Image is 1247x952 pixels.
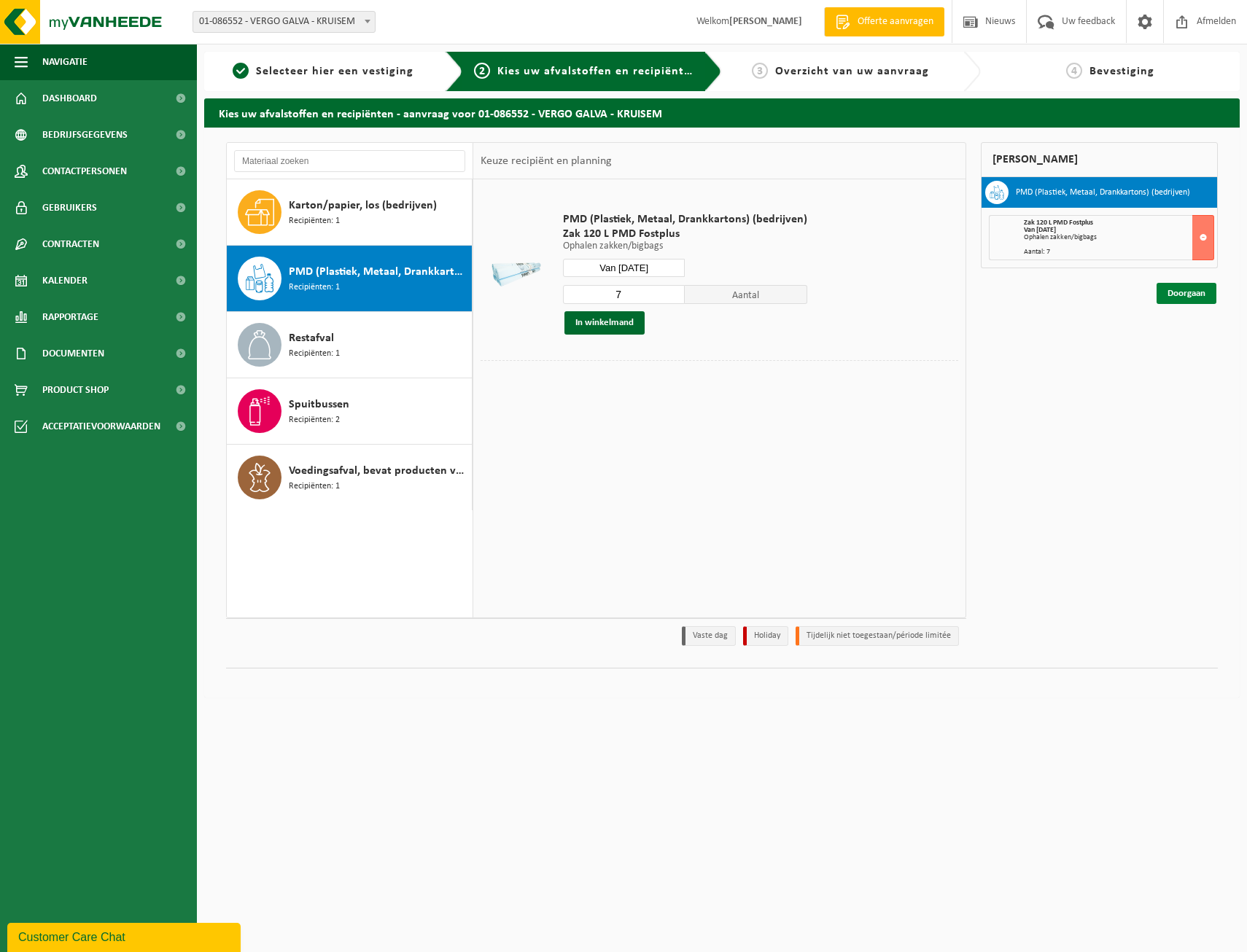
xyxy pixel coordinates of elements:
[796,626,959,646] li: Tijdelijk niet toegestaan/période limitée
[473,143,619,179] div: Keuze recipiënt en planning
[289,462,468,480] span: Voedingsafval, bevat producten van dierlijke oorsprong, onverpakt, categorie 3
[563,259,685,277] input: Selecteer datum
[42,117,128,153] span: Bedrijfsgegevens
[227,179,473,246] button: Karton/papier, los (bedrijven) Recipiënten: 1
[7,920,244,952] iframe: chat widget
[1024,226,1056,234] strong: Van [DATE]
[1016,181,1190,204] h3: PMD (Plastiek, Metaal, Drankkartons) (bedrijven)
[289,197,437,214] span: Karton/papier, los (bedrijven)
[256,66,413,77] span: Selecteer hier een vestiging
[233,63,249,79] span: 1
[42,226,99,262] span: Contracten
[563,241,807,251] p: Ophalen zakken/bigbags
[42,262,88,299] span: Kalender
[289,480,340,493] span: Recipiënten: 1
[289,396,349,413] span: Spuitbussen
[289,329,334,347] span: Restafval
[42,372,109,408] span: Product Shop
[42,335,104,372] span: Documenten
[227,378,473,445] button: Spuitbussen Recipiënten: 2
[682,626,736,646] li: Vaste dag
[227,445,473,510] button: Voedingsafval, bevat producten van dierlijke oorsprong, onverpakt, categorie 3 Recipiënten: 1
[1024,219,1093,227] span: Zak 120 L PMD Fostplus
[289,214,340,228] span: Recipiënten: 1
[729,16,802,27] strong: [PERSON_NAME]
[289,281,340,294] span: Recipiënten: 1
[193,11,376,33] span: 01-086552 - VERGO GALVA - KRUISEM
[981,142,1218,177] div: [PERSON_NAME]
[564,311,645,335] button: In winkelmand
[854,15,937,29] span: Offerte aanvragen
[1089,66,1154,77] span: Bevestiging
[474,63,490,79] span: 2
[743,626,788,646] li: Holiday
[1024,249,1213,256] div: Aantal: 7
[42,190,97,226] span: Gebruikers
[42,408,160,445] span: Acceptatievoorwaarden
[42,299,98,335] span: Rapportage
[193,12,375,32] span: 01-086552 - VERGO GALVA - KRUISEM
[1066,63,1082,79] span: 4
[563,212,807,227] span: PMD (Plastiek, Metaal, Drankkartons) (bedrijven)
[685,285,807,304] span: Aantal
[289,413,340,427] span: Recipiënten: 2
[204,98,1240,127] h2: Kies uw afvalstoffen en recipiënten - aanvraag voor 01-086552 - VERGO GALVA - KRUISEM
[227,246,473,312] button: PMD (Plastiek, Metaal, Drankkartons) (bedrijven) Recipiënten: 1
[234,150,465,172] input: Materiaal zoeken
[1024,234,1213,241] div: Ophalen zakken/bigbags
[227,312,473,378] button: Restafval Recipiënten: 1
[42,44,88,80] span: Navigatie
[289,347,340,361] span: Recipiënten: 1
[824,7,944,36] a: Offerte aanvragen
[42,80,97,117] span: Dashboard
[289,263,468,281] span: PMD (Plastiek, Metaal, Drankkartons) (bedrijven)
[497,66,698,77] span: Kies uw afvalstoffen en recipiënten
[211,63,434,80] a: 1Selecteer hier een vestiging
[1157,283,1216,304] a: Doorgaan
[775,66,929,77] span: Overzicht van uw aanvraag
[563,227,807,241] span: Zak 120 L PMD Fostplus
[42,153,127,190] span: Contactpersonen
[752,63,768,79] span: 3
